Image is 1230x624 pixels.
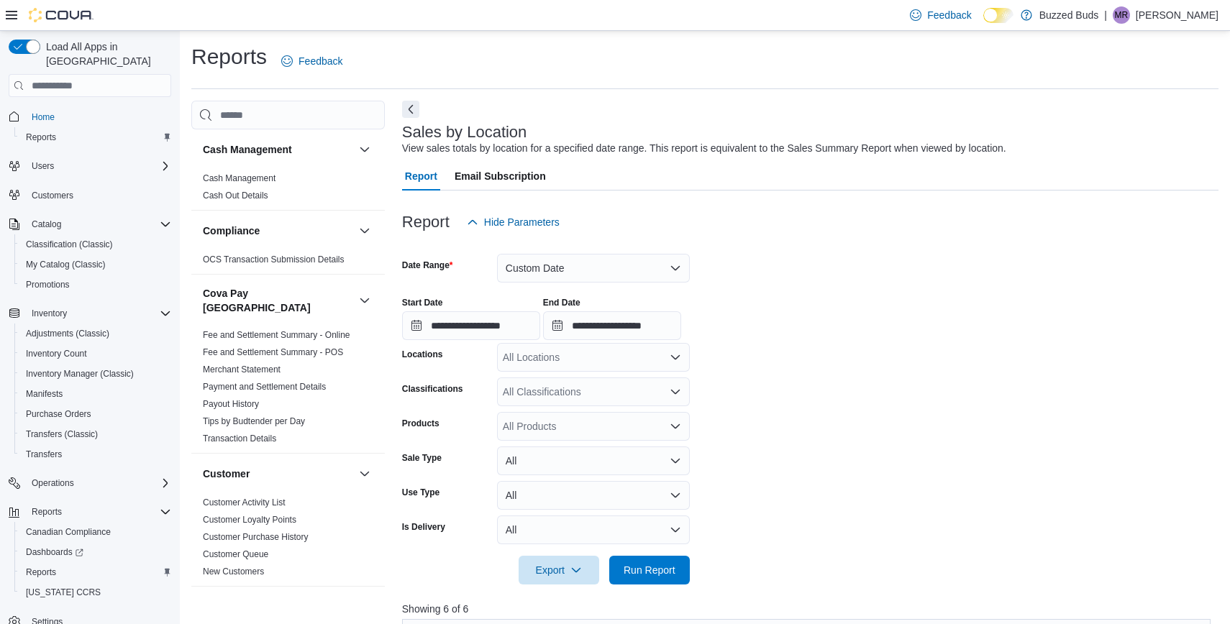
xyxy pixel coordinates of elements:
[356,222,373,239] button: Compliance
[20,426,104,443] a: Transfers (Classic)
[32,190,73,201] span: Customers
[904,1,977,29] a: Feedback
[26,279,70,290] span: Promotions
[26,546,83,558] span: Dashboards
[402,383,463,395] label: Classifications
[203,549,268,559] a: Customer Queue
[203,329,350,341] span: Fee and Settlement Summary - Online
[203,416,305,427] span: Tips by Budtender per Day
[203,190,268,201] span: Cash Out Details
[203,467,250,481] h3: Customer
[20,345,171,362] span: Inventory Count
[3,106,177,127] button: Home
[203,364,281,375] span: Merchant Statement
[32,506,62,518] span: Reports
[26,186,171,204] span: Customers
[203,347,343,358] span: Fee and Settlement Summary - POS
[402,260,453,271] label: Date Range
[983,8,1013,23] input: Dark Mode
[40,40,171,68] span: Load All Apps in [GEOGRAPHIC_DATA]
[3,156,177,176] button: Users
[26,132,56,143] span: Reports
[26,368,134,380] span: Inventory Manager (Classic)
[20,236,171,253] span: Classification (Classic)
[670,352,681,363] button: Open list of options
[14,582,177,602] button: [US_STATE] CCRS
[402,297,443,308] label: Start Date
[203,224,260,238] h3: Compliance
[32,308,67,319] span: Inventory
[203,566,264,577] span: New Customers
[203,364,281,375] a: Merchant Statement
[299,54,342,68] span: Feedback
[1115,6,1129,24] span: MR
[497,446,690,475] button: All
[26,157,60,175] button: Users
[497,254,690,283] button: Custom Date
[26,239,113,250] span: Classification (Classic)
[3,502,177,522] button: Reports
[26,449,62,460] span: Transfers
[26,259,106,270] span: My Catalog (Classic)
[1136,6,1218,24] p: [PERSON_NAME]
[14,404,177,424] button: Purchase Orders
[20,325,171,342] span: Adjustments (Classic)
[20,129,62,146] a: Reports
[20,276,76,293] a: Promotions
[203,549,268,560] span: Customer Queue
[609,556,690,584] button: Run Report
[14,127,177,147] button: Reports
[26,348,87,359] span: Inventory Count
[32,477,74,489] span: Operations
[203,514,296,526] span: Customer Loyalty Points
[497,481,690,510] button: All
[670,421,681,432] button: Open list of options
[26,428,98,440] span: Transfers (Classic)
[519,556,599,584] button: Export
[402,214,450,231] h3: Report
[1113,6,1130,24] div: Michael Ricci
[20,426,171,443] span: Transfers (Classic)
[20,276,171,293] span: Promotions
[20,236,119,253] a: Classification (Classic)
[402,418,439,429] label: Products
[191,42,267,71] h1: Reports
[26,408,91,420] span: Purchase Orders
[484,215,560,229] span: Hide Parameters
[203,142,292,157] h3: Cash Management
[543,297,580,308] label: End Date
[203,173,275,183] a: Cash Management
[20,405,97,423] a: Purchase Orders
[203,532,309,542] a: Customer Purchase History
[20,365,140,382] a: Inventory Manager (Classic)
[3,185,177,206] button: Customers
[203,254,345,265] span: OCS Transaction Submission Details
[405,162,437,191] span: Report
[20,446,68,463] a: Transfers
[20,584,171,601] span: Washington CCRS
[461,208,565,237] button: Hide Parameters
[26,566,56,578] span: Reports
[20,345,93,362] a: Inventory Count
[927,8,971,22] span: Feedback
[402,487,439,498] label: Use Type
[14,275,177,295] button: Promotions
[203,347,343,357] a: Fee and Settlement Summary - POS
[26,474,80,492] button: Operations
[455,162,546,191] span: Email Subscription
[26,474,171,492] span: Operations
[203,224,353,238] button: Compliance
[26,216,67,233] button: Catalog
[20,523,171,541] span: Canadian Compliance
[26,503,68,520] button: Reports
[983,23,984,24] span: Dark Mode
[203,566,264,577] a: New Customers
[402,602,1218,616] p: Showing 6 of 6
[26,305,171,322] span: Inventory
[543,311,681,340] input: Press the down key to open a popover containing a calendar.
[275,47,348,75] a: Feedback
[402,101,419,118] button: Next
[203,173,275,184] span: Cash Management
[14,384,177,404] button: Manifests
[203,398,259,410] span: Payout History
